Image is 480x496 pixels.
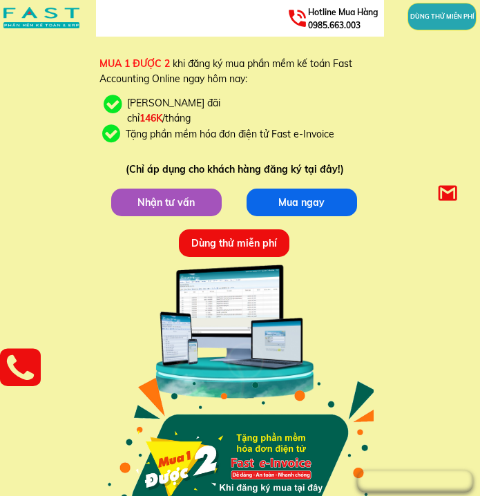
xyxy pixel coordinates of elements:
span: MUA 1 ĐƯỢC 2 [99,57,170,70]
div: (Chỉ áp dụng cho khách hàng đăng ký tại đây!) [126,162,402,177]
h3: 0985.663.003 [308,6,385,32]
div: [PERSON_NAME] đãi chỉ /tháng [127,95,258,126]
span: Hotline Mua Hàng [308,7,378,17]
span: khi đăng ký mua phần mềm kế toán Fast Accounting Online ngay hôm nay: [99,57,352,85]
p: Dùng thử miễn phí [179,229,289,257]
span: 146K [140,112,162,124]
div: Tặng phần mềm hóa đơn điện tử Fast e-Invoice [126,126,402,142]
p: Mua ngay [247,189,357,216]
p: DÙNG THỬ MIỄN PHÍ [408,3,476,30]
p: Nhận tư vấn [111,189,222,216]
